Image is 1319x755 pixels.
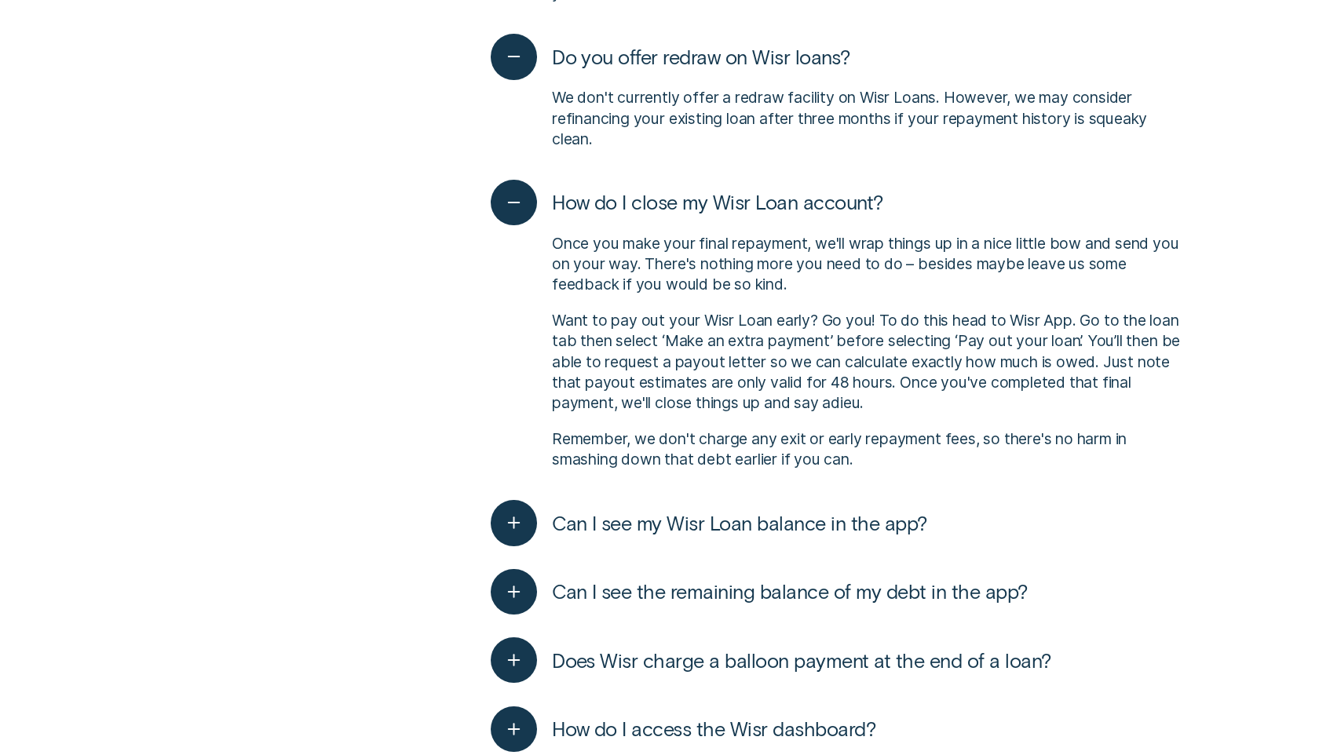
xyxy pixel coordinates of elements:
span: Does Wisr charge a balloon payment at the end of a loan? [552,648,1051,673]
p: Remember, we don't charge any exit or early repayment fees, so there's no harm in smashing down t... [552,429,1181,470]
p: We don't currently offer a redraw facility on Wisr Loans. However, we may consider refinancing yo... [552,87,1181,149]
span: How do I close my Wisr Loan account? [552,190,883,215]
span: How do I access the Wisr dashboard? [552,717,875,742]
span: Do you offer redraw on Wisr loans? [552,45,850,70]
span: Can I see my Wisr Loan balance in the app? [552,511,927,536]
button: Do you offer redraw on Wisr loans? [491,34,850,79]
button: Does Wisr charge a balloon payment at the end of a loan? [491,637,1050,683]
button: How do I close my Wisr Loan account? [491,180,883,225]
p: Once you make your final repayment, we'll wrap things up in a nice little bow and send you on you... [552,233,1181,295]
button: Can I see my Wisr Loan balance in the app? [491,500,927,545]
button: Can I see the remaining balance of my debt in the app? [491,569,1027,615]
span: Can I see the remaining balance of my debt in the app? [552,579,1028,604]
p: Want to pay out your Wisr Loan early? Go you! To do this head to Wisr App. Go to the loan tab the... [552,310,1181,413]
button: How do I access the Wisr dashboard? [491,706,875,752]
